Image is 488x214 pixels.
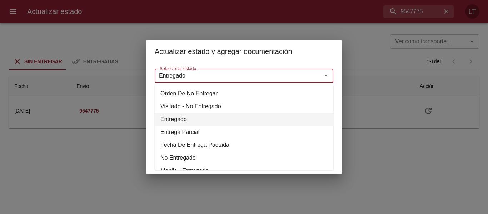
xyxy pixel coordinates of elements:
h2: Actualizar estado y agregar documentación [155,46,333,57]
li: Entrega Parcial [155,126,333,139]
li: Entregado [155,113,333,126]
li: Mobile - Entregado [155,164,333,177]
button: Close [321,71,331,81]
li: No Entregado [155,151,333,164]
li: Fecha De Entrega Pactada [155,139,333,151]
li: Visitado - No Entregado [155,100,333,113]
li: Orden De No Entregar [155,87,333,100]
